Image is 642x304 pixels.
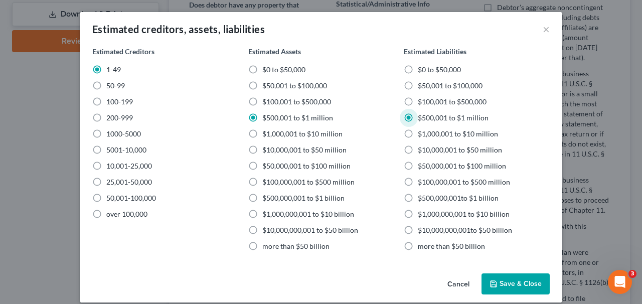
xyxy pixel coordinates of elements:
[262,162,351,170] span: $50,000,001 to $100 million
[262,210,354,218] span: $1,000,000,001 to $10 billion
[628,270,636,278] span: 3
[92,22,265,36] div: Estimated creditors, assets, liabilities
[248,46,301,57] label: Estimated Assets
[418,178,510,186] span: $100,000,001 to $500 million
[262,97,331,106] span: $100,001 to $500,000
[418,113,489,122] span: $500,001 to $1 million
[262,194,345,202] span: $500,000,001 to $1 billion
[418,97,487,106] span: $100,001 to $500,000
[262,145,347,154] span: $10,000,001 to $50 million
[608,270,632,294] iframe: Intercom live chat
[106,65,121,74] span: 1-49
[262,81,327,90] span: $50,001 to $100,000
[106,194,156,202] span: 50,001-100,000
[106,210,147,218] span: over 100,000
[262,226,358,234] span: $10,000,000,001 to $50 billion
[106,97,133,106] span: 100-199
[262,65,305,74] span: $0 to $50,000
[418,210,510,218] span: $1,000,000,001 to $10 billion
[106,162,152,170] span: 10,001-25,000
[262,129,343,138] span: $1,000,001 to $10 million
[439,274,477,294] button: Cancel
[404,46,466,57] label: Estimated Liabilities
[262,242,330,250] span: more than $50 billion
[418,226,512,234] span: $10,000,000,001to $50 billion
[418,81,483,90] span: $50,001 to $100,000
[418,242,485,250] span: more than $50 billion
[106,113,133,122] span: 200-999
[543,23,550,35] button: ×
[106,145,146,154] span: 5001-10,000
[106,129,141,138] span: 1000-5000
[262,178,355,186] span: $100,000,001 to $500 million
[418,65,461,74] span: $0 to $50,000
[418,194,499,202] span: $500,000,001to $1 billion
[262,113,333,122] span: $500,001 to $1 million
[92,46,154,57] label: Estimated Creditors
[418,145,502,154] span: $10,000,001 to $50 million
[418,162,506,170] span: $50,000,001 to $100 million
[418,129,498,138] span: $1,000,001 to $10 million
[106,178,152,186] span: 25,001-50,000
[481,273,550,294] button: Save & Close
[106,81,125,90] span: 50-99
